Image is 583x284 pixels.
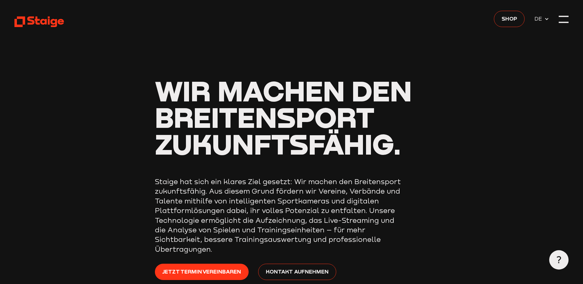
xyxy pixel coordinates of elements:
span: Shop [502,14,517,23]
a: Shop [494,11,525,27]
span: DE [534,14,544,23]
a: Jetzt Termin vereinbaren [155,264,249,280]
span: Kontakt aufnehmen [266,267,329,276]
span: Jetzt Termin vereinbaren [162,267,241,276]
p: Staige hat sich ein klares Ziel gesetzt: Wir machen den Breitensport zukunftsfähig. Aus diesem Gr... [155,177,401,254]
span: Wir machen den Breitensport zukunftsfähig. [155,74,412,161]
a: Kontakt aufnehmen [258,264,336,280]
